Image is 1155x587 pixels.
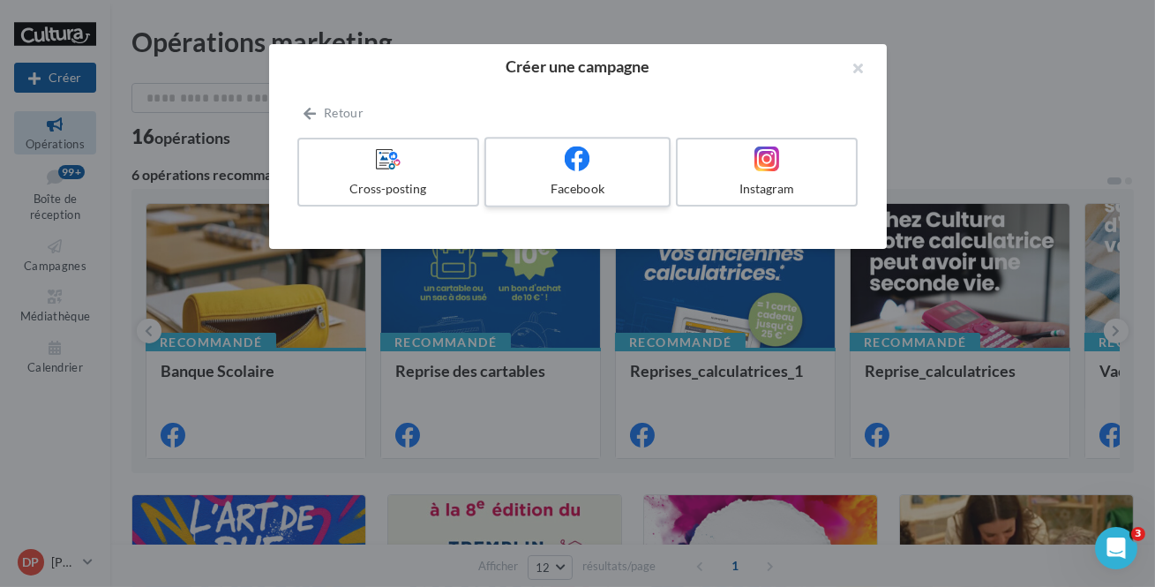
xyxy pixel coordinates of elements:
div: Facebook [493,180,661,198]
div: Cross-posting [306,180,471,198]
span: 3 [1131,527,1145,541]
iframe: Intercom live chat [1095,527,1137,569]
h2: Créer une campagne [297,58,859,74]
button: Retour [297,102,371,124]
div: Instagram [685,180,850,198]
